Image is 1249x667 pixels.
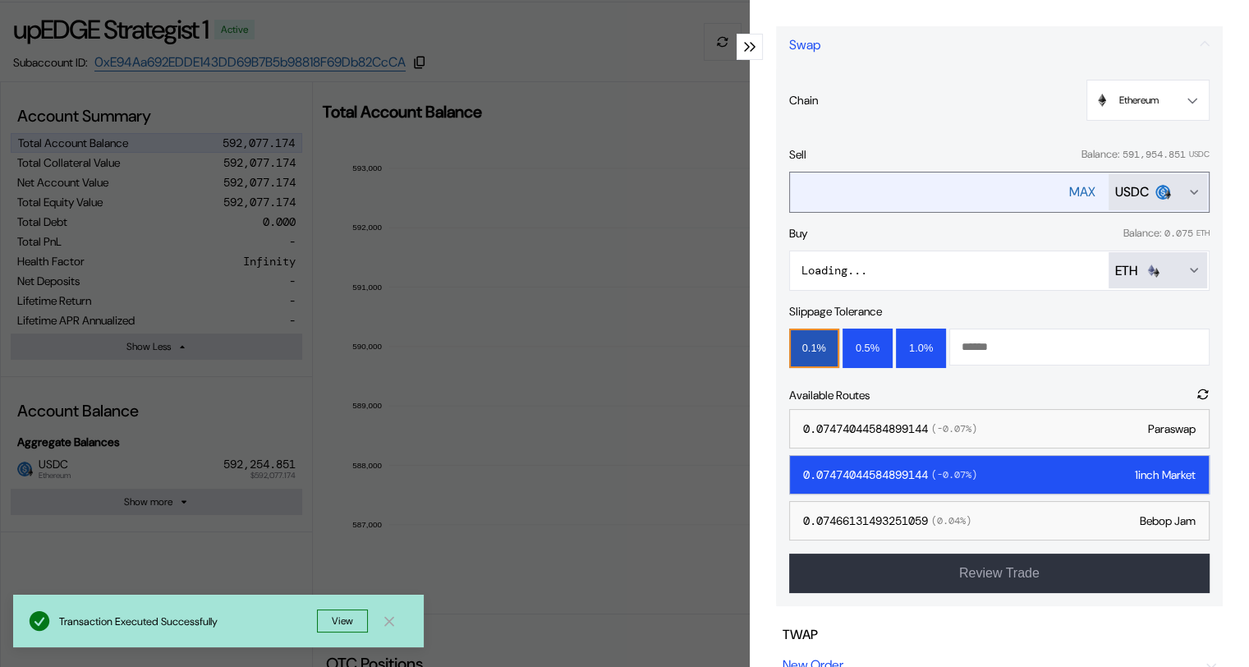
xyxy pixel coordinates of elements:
[789,93,818,108] div: Chain
[1140,513,1196,528] div: Bebop Jam
[803,467,977,482] div: 0.07474044584899144
[1123,148,1186,161] div: 591,954.851
[789,226,807,241] div: Buy
[1115,262,1137,279] div: ETH
[843,329,893,368] button: 0.5%
[1164,227,1193,240] div: 0.075
[1189,149,1210,159] div: USDC
[1196,228,1210,238] div: ETH
[789,147,806,162] div: Sell
[783,626,818,643] div: TWAP
[1109,174,1207,210] button: Open menu for selecting token for payment
[801,263,867,278] div: Loading...
[803,421,977,436] div: 0.07474044584899144
[1151,268,1161,278] img: svg+xml,%3c
[1081,148,1119,161] div: Balance:
[1095,94,1109,107] img: svg+xml,%3c
[1155,185,1170,200] img: usdc.png
[1086,80,1210,121] button: Open menu
[1135,467,1196,482] div: 1inch Market
[928,514,971,527] span: ( 0.04 %)
[1115,183,1149,200] div: USDC
[1069,183,1095,200] div: MAX
[789,329,839,368] button: 0.1%
[789,36,820,53] div: Swap
[1123,227,1161,240] div: Balance:
[928,422,977,435] span: ( -0.07 %)
[1069,172,1095,212] button: MAX
[1144,263,1159,278] img: ethereum.png
[59,614,317,628] div: Transaction Executed Successfully
[1109,252,1207,288] button: Open menu for selecting token for payment
[1148,421,1196,436] div: Paraswap
[789,304,882,319] div: Slippage Tolerance
[1163,190,1173,200] img: svg+xml,%3c
[896,329,946,368] button: 1.0%
[317,609,368,632] button: View
[789,381,870,409] div: Available Routes
[1099,94,1159,107] div: Ethereum
[928,468,977,481] span: ( -0.07 %)
[803,513,971,528] div: 0.07466131493251059
[789,554,1210,593] button: Review Trade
